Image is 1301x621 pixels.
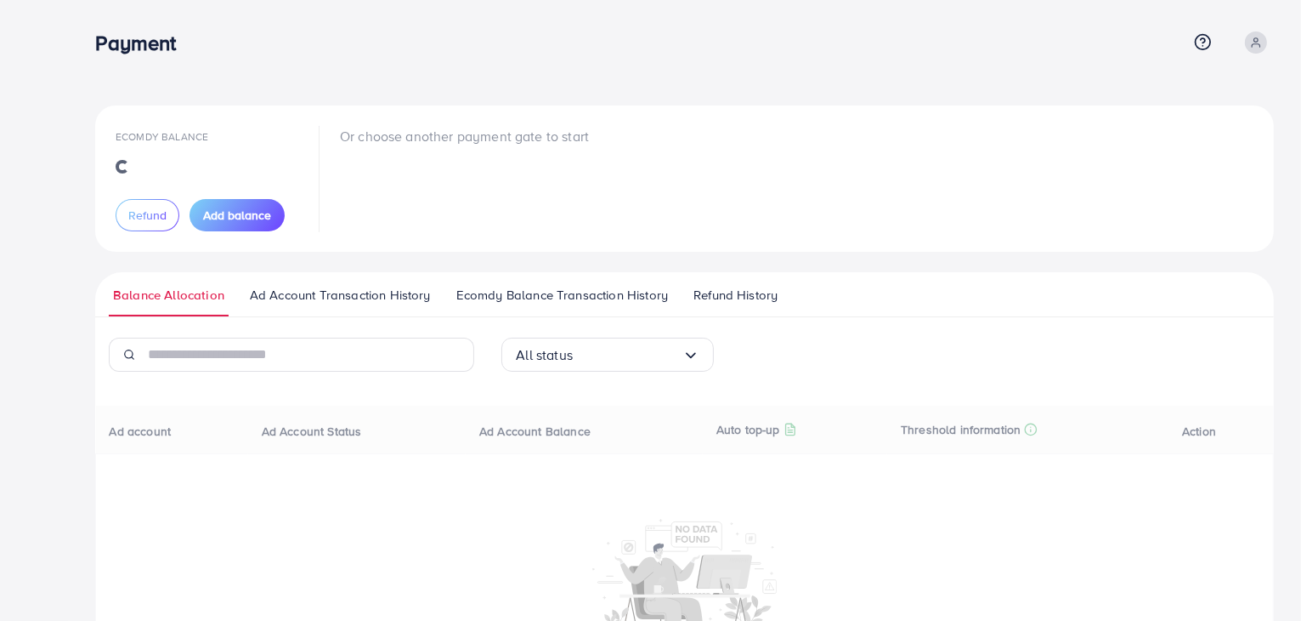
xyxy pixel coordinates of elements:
span: Balance Allocation [113,286,224,305]
span: All status [516,342,573,368]
div: Search for option [501,338,714,372]
span: Ecomdy Balance Transaction History [456,286,668,305]
button: Add balance [189,199,285,231]
span: Ad Account Transaction History [250,286,431,305]
input: Search for option [573,342,682,368]
span: Refund [128,207,167,224]
span: Add balance [203,207,271,224]
h3: Payment [95,31,189,55]
span: Refund History [693,286,778,305]
span: Ecomdy Balance [116,129,208,144]
button: Refund [116,199,179,231]
p: Or choose another payment gate to start [340,126,589,146]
